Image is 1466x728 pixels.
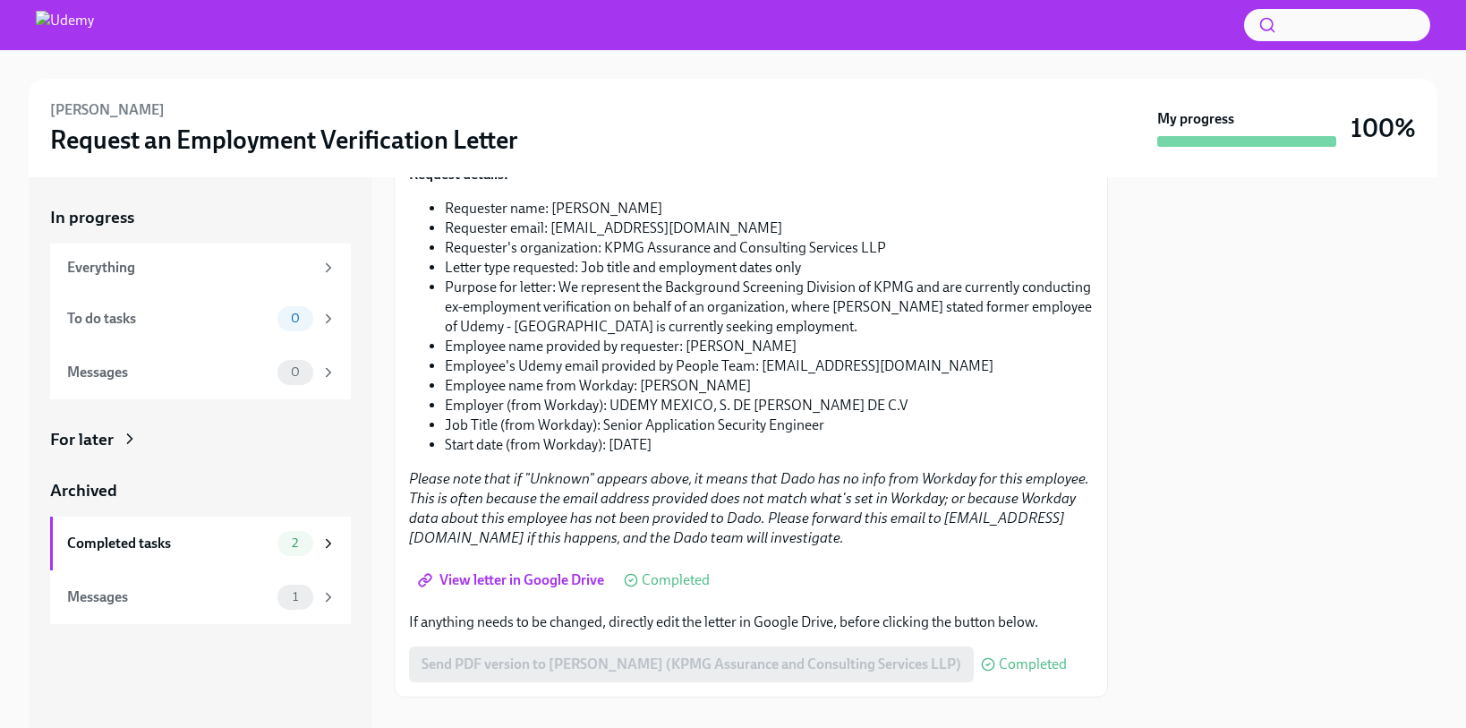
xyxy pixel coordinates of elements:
[999,657,1067,672] span: Completed
[67,587,270,607] div: Messages
[409,470,1089,546] em: Please note that if "Unknown" appears above, it means that Dado has no info from Workday for this...
[445,199,1093,218] li: Requester name: [PERSON_NAME]
[50,346,351,399] a: Messages0
[445,258,1093,278] li: Letter type requested: Job title and employment dates only
[67,258,313,278] div: Everything
[67,363,270,382] div: Messages
[445,337,1093,356] li: Employee name provided by requester: [PERSON_NAME]
[50,100,165,120] h6: [PERSON_NAME]
[36,11,94,39] img: Udemy
[50,428,114,451] div: For later
[280,365,311,379] span: 0
[445,415,1093,435] li: Job Title (from Workday): Senior Application Security Engineer
[445,356,1093,376] li: Employee's Udemy email provided by People Team: [EMAIL_ADDRESS][DOMAIN_NAME]
[50,570,351,624] a: Messages1
[281,536,309,550] span: 2
[67,534,270,553] div: Completed tasks
[445,435,1093,455] li: Start date (from Workday): [DATE]
[50,428,351,451] a: For later
[409,562,617,598] a: View letter in Google Drive
[1351,112,1416,144] h3: 100%
[67,309,270,329] div: To do tasks
[282,590,309,604] span: 1
[50,517,351,570] a: Completed tasks2
[1157,109,1234,129] strong: My progress
[50,244,351,292] a: Everything
[50,206,351,229] a: In progress
[50,124,518,156] h3: Request an Employment Verification Letter
[50,292,351,346] a: To do tasks0
[445,396,1093,415] li: Employer (from Workday): UDEMY MEXICO, S. DE [PERSON_NAME] DE C.V
[50,479,351,502] a: Archived
[445,218,1093,238] li: Requester email: [EMAIL_ADDRESS][DOMAIN_NAME]
[445,238,1093,258] li: Requester's organization: KPMG Assurance and Consulting Services LLP
[445,278,1093,337] li: Purpose for letter: We represent the Background Screening Division of KPMG and are currently cond...
[280,312,311,325] span: 0
[409,612,1093,632] p: If anything needs to be changed, directly edit the letter in Google Drive, before clicking the bu...
[422,571,604,589] span: View letter in Google Drive
[642,573,710,587] span: Completed
[445,376,1093,396] li: Employee name from Workday: [PERSON_NAME]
